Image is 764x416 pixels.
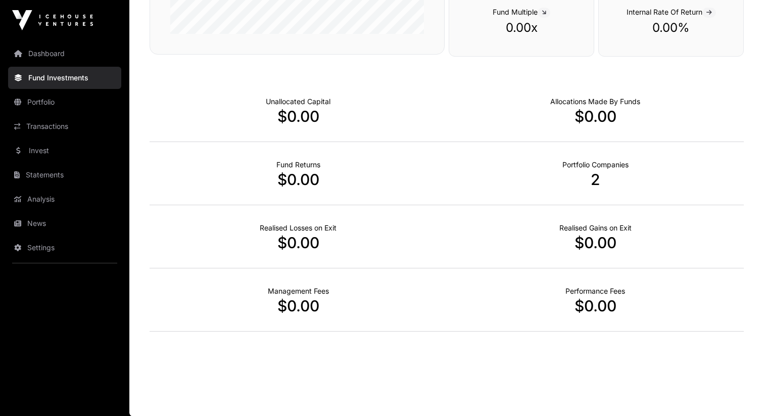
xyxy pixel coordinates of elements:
p: $0.00 [150,170,447,189]
a: Transactions [8,115,121,137]
a: Portfolio [8,91,121,113]
a: Settings [8,237,121,259]
a: News [8,212,121,235]
p: Net Realised on Positive Exits [559,223,632,233]
iframe: Chat Widget [713,367,764,416]
a: Statements [8,164,121,186]
p: $0.00 [447,234,744,252]
p: Capital Deployed Into Companies [550,97,640,107]
p: $0.00 [447,107,744,125]
p: Cash not yet allocated [266,97,330,107]
p: Number of Companies Deployed Into [562,160,629,170]
a: Invest [8,140,121,162]
p: Net Realised on Negative Exits [260,223,337,233]
p: 0.00x [469,20,574,36]
span: Internal Rate Of Return [627,8,716,16]
p: 2 [447,170,744,189]
img: Icehouse Ventures Logo [12,10,93,30]
p: $0.00 [150,234,447,252]
span: Fund Multiple [493,8,550,16]
p: Realised Returns from Funds [276,160,320,170]
p: $0.00 [447,297,744,315]
p: $0.00 [150,297,447,315]
a: Dashboard [8,42,121,65]
p: 0.00% [619,20,723,36]
p: Fund Performance Fees (Carry) incurred to date [565,286,625,296]
p: Fund Management Fees incurred to date [268,286,329,296]
p: $0.00 [150,107,447,125]
a: Fund Investments [8,67,121,89]
a: Analysis [8,188,121,210]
